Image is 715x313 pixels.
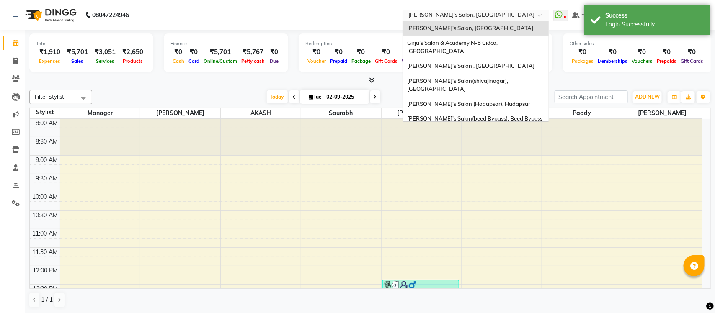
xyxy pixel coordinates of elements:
[239,47,267,57] div: ₹5,767
[635,94,660,100] span: ADD NEW
[407,100,530,107] span: [PERSON_NAME]'s Salon (Hadapsar), Hadapsar
[324,91,366,103] input: 2025-09-02
[221,108,301,118] span: AKASH
[119,47,147,57] div: ₹2,650
[570,58,596,64] span: Packages
[679,47,705,57] div: ₹0
[31,285,60,293] div: 12:30 PM
[555,90,628,103] input: Search Appointment
[622,108,702,118] span: [PERSON_NAME]
[170,58,186,64] span: Cash
[60,108,140,118] span: Manager
[34,137,60,146] div: 8:30 AM
[121,58,145,64] span: Products
[35,93,64,100] span: Filter Stylist
[383,280,459,310] div: [PERSON_NAME] sir 06, TK01, 12:20 PM-01:10 PM, Classic Hair Cut,[PERSON_NAME] Trimming full [DEMO...
[34,156,60,164] div: 9:00 AM
[170,47,186,57] div: ₹0
[31,229,60,238] div: 11:00 AM
[407,77,509,92] span: [PERSON_NAME]'s Salon(shivajinagar), [GEOGRAPHIC_DATA]
[41,295,53,304] span: 1 / 1
[31,266,60,275] div: 12:00 PM
[542,108,622,118] span: Paddy
[305,40,418,47] div: Redemption
[630,47,655,57] div: ₹0
[94,58,116,64] span: Services
[267,90,288,103] span: Today
[21,3,79,27] img: logo
[36,47,64,57] div: ₹1,910
[305,58,328,64] span: Voucher
[91,47,119,57] div: ₹3,051
[403,21,549,122] ng-dropdown-panel: Options list
[407,115,543,122] span: [PERSON_NAME]'s Salon(beed Bypass), Beed Bypass
[64,47,91,57] div: ₹5,701
[31,248,60,257] div: 11:30 AM
[655,47,679,57] div: ₹0
[407,62,534,69] span: [PERSON_NAME]'s Salon , [GEOGRAPHIC_DATA]
[239,58,267,64] span: Petty cash
[305,47,328,57] div: ₹0
[328,47,349,57] div: ₹0
[630,58,655,64] span: Vouchers
[596,47,630,57] div: ₹0
[70,58,86,64] span: Sales
[605,11,704,20] div: Success
[30,108,60,117] div: Stylist
[31,192,60,201] div: 10:00 AM
[37,58,63,64] span: Expenses
[680,280,707,305] iframe: chat widget
[633,91,662,103] button: ADD NEW
[34,119,60,128] div: 8:00 AM
[400,58,418,64] span: Wallet
[605,20,704,29] div: Login Successfully.
[268,58,281,64] span: Due
[186,47,201,57] div: ₹0
[349,47,373,57] div: ₹0
[301,108,381,118] span: Saurabh
[140,108,220,118] span: [PERSON_NAME]
[328,58,349,64] span: Prepaid
[34,174,60,183] div: 9:30 AM
[407,25,533,31] span: [PERSON_NAME]'s Salon, [GEOGRAPHIC_DATA]
[36,40,147,47] div: Total
[92,3,129,27] b: 08047224946
[307,94,324,100] span: Tue
[186,58,201,64] span: Card
[570,47,596,57] div: ₹0
[382,108,462,118] span: [PERSON_NAME]
[349,58,373,64] span: Package
[31,211,60,220] div: 10:30 AM
[170,40,281,47] div: Finance
[570,40,705,47] div: Other sales
[201,47,239,57] div: ₹5,701
[679,58,705,64] span: Gift Cards
[373,47,400,57] div: ₹0
[400,47,418,57] div: ₹0
[407,39,499,54] span: Girja's Salon & Academy N-8 Cidco, [GEOGRAPHIC_DATA]
[373,58,400,64] span: Gift Cards
[655,58,679,64] span: Prepaids
[267,47,281,57] div: ₹0
[201,58,239,64] span: Online/Custom
[596,58,630,64] span: Memberships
